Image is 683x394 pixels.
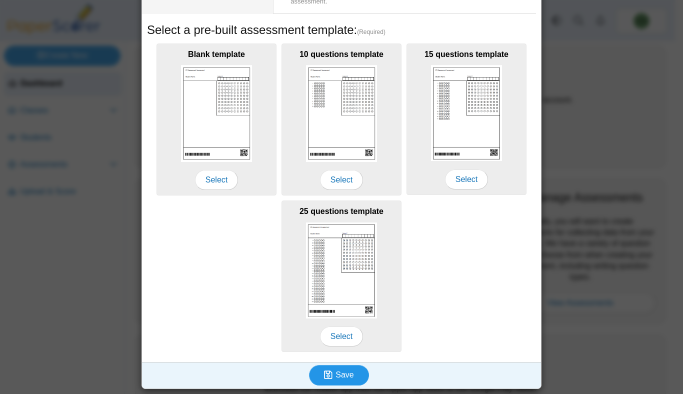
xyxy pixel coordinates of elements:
[299,50,383,58] b: 10 questions template
[147,21,536,38] h5: Select a pre-built assessment template:
[357,28,385,36] span: (Required)
[445,169,488,189] span: Select
[424,50,508,58] b: 15 questions template
[306,222,377,318] img: scan_sheet_25_questions.png
[299,207,383,215] b: 25 questions template
[188,50,245,58] b: Blank template
[335,370,353,379] span: Save
[181,65,252,161] img: scan_sheet_blank.png
[309,365,369,385] button: Save
[195,170,238,190] span: Select
[320,326,363,346] span: Select
[306,65,377,161] img: scan_sheet_10_questions.png
[431,65,502,161] img: scan_sheet_15_questions.png
[320,170,363,190] span: Select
